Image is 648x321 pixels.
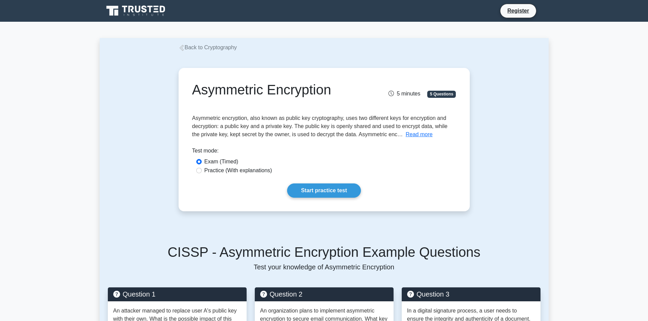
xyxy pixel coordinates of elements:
[406,130,433,139] button: Read more
[204,158,238,166] label: Exam (Timed)
[407,290,535,298] h5: Question 3
[192,115,448,137] span: Asymmetric encryption, also known as public key cryptography, uses two different keys for encrypt...
[192,147,456,158] div: Test mode:
[192,82,365,98] h1: Asymmetric Encryption
[427,91,456,97] span: 5 Questions
[113,290,241,298] h5: Question 1
[388,91,420,96] span: 5 minutes
[503,6,533,15] a: Register
[260,290,388,298] h5: Question 2
[108,244,541,260] h5: CISSP - Asymmetric Encryption Example Questions
[287,183,361,198] a: Start practice test
[108,263,541,271] p: Test your knowledge of Asymmetric Encryption
[179,44,237,50] a: Back to Cryptography
[204,166,272,175] label: Practice (With explanations)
